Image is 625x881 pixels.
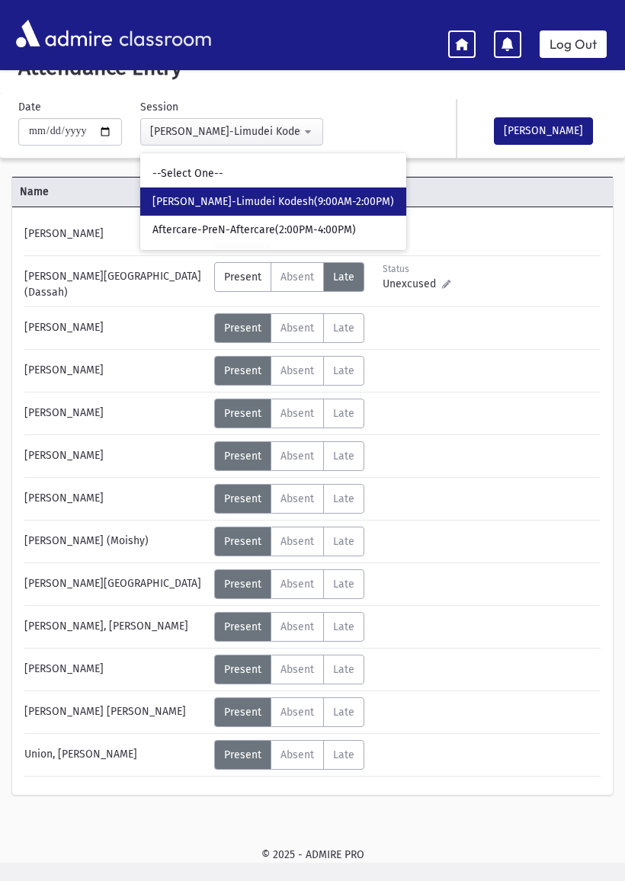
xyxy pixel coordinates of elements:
[214,356,364,386] div: AttTypes
[17,655,214,684] div: [PERSON_NAME]
[214,441,364,471] div: AttTypes
[333,322,354,335] span: Late
[333,271,354,284] span: Late
[214,697,364,727] div: AttTypes
[224,271,261,284] span: Present
[280,407,314,420] span: Absent
[214,484,364,514] div: AttTypes
[214,399,364,428] div: AttTypes
[540,30,607,58] a: Log Out
[280,706,314,719] span: Absent
[224,322,261,335] span: Present
[224,578,261,591] span: Present
[12,184,213,200] span: Name
[224,364,261,377] span: Present
[280,364,314,377] span: Absent
[383,276,442,292] span: Unexcused
[333,620,354,633] span: Late
[214,612,364,642] div: AttTypes
[333,535,354,548] span: Late
[280,322,314,335] span: Absent
[140,99,178,115] label: Session
[280,492,314,505] span: Absent
[12,16,116,51] img: AdmirePro
[333,450,354,463] span: Late
[224,620,261,633] span: Present
[280,535,314,548] span: Absent
[224,706,261,719] span: Present
[17,484,214,514] div: [PERSON_NAME]
[224,407,261,420] span: Present
[333,663,354,676] span: Late
[494,117,593,145] button: [PERSON_NAME]
[333,364,354,377] span: Late
[333,407,354,420] span: Late
[214,569,364,599] div: AttTypes
[333,578,354,591] span: Late
[224,748,261,761] span: Present
[150,123,301,139] div: [PERSON_NAME]-Limudei Kodesh(9:00AM-2:00PM)
[140,118,323,146] button: Morah Yehudis-Limudei Kodesh(9:00AM-2:00PM)
[116,14,212,54] span: classroom
[333,748,354,761] span: Late
[152,194,394,210] span: [PERSON_NAME]-Limudei Kodesh(9:00AM-2:00PM)
[224,492,261,505] span: Present
[280,578,314,591] span: Absent
[18,99,41,115] label: Date
[17,356,214,386] div: [PERSON_NAME]
[12,847,613,863] div: © 2025 - ADMIRE PRO
[333,706,354,719] span: Late
[214,313,364,343] div: AttTypes
[280,271,314,284] span: Absent
[17,399,214,428] div: [PERSON_NAME]
[214,527,364,556] div: AttTypes
[280,450,314,463] span: Absent
[17,313,214,343] div: [PERSON_NAME]
[214,655,364,684] div: AttTypes
[17,740,214,770] div: Union, [PERSON_NAME]
[224,535,261,548] span: Present
[280,663,314,676] span: Absent
[224,663,261,676] span: Present
[383,262,450,276] div: Status
[17,697,214,727] div: [PERSON_NAME] [PERSON_NAME]
[152,223,356,238] span: Aftercare-PreN-Aftercare(2:00PM-4:00PM)
[17,612,214,642] div: [PERSON_NAME], [PERSON_NAME]
[17,527,214,556] div: [PERSON_NAME] (Moishy)
[17,569,214,599] div: [PERSON_NAME][GEOGRAPHIC_DATA]
[17,441,214,471] div: [PERSON_NAME]
[280,748,314,761] span: Absent
[224,450,261,463] span: Present
[17,262,214,300] div: [PERSON_NAME][GEOGRAPHIC_DATA] (Dassah)
[17,219,214,249] div: [PERSON_NAME]
[214,740,364,770] div: AttTypes
[333,492,354,505] span: Late
[280,620,314,633] span: Absent
[214,262,364,292] div: AttTypes
[152,166,223,181] span: --Select One--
